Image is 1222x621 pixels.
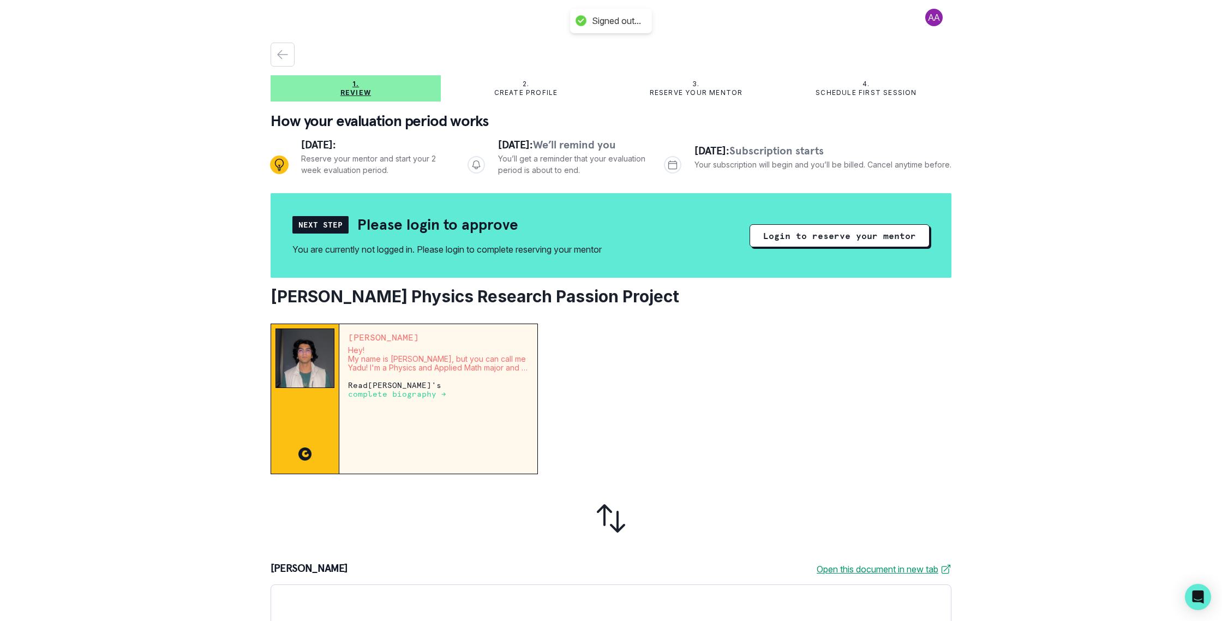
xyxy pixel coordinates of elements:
[650,88,743,97] p: Reserve your mentor
[694,144,729,158] span: [DATE]:
[498,138,533,152] span: [DATE]:
[592,15,641,27] div: Signed out...
[348,333,529,342] p: [PERSON_NAME]
[816,88,916,97] p: Schedule first session
[275,329,334,388] img: Mentor Image
[348,389,446,398] a: complete biography →
[694,159,951,170] p: Your subscription will begin and you’ll be billed. Cancel anytime before.
[271,286,951,306] h2: [PERSON_NAME] Physics Research Passion Project
[348,355,529,372] p: My name is [PERSON_NAME], but you can call me Yadu! I'm a Physics and Applied Math major and a ri...
[301,153,450,176] p: Reserve your mentor and start your 2 week evaluation period.
[523,80,529,88] p: 2.
[357,215,518,234] h2: Please login to approve
[916,9,951,26] button: profile picture
[271,136,951,193] div: Progress
[348,346,529,355] p: Hey!
[750,224,930,247] button: Login to reserve your mentor
[292,243,602,256] div: You are currently not logged in. Please login to complete reserving your mentor
[498,153,647,176] p: You’ll get a reminder that your evaluation period is about to end.
[817,563,951,576] a: Open this document in new tab
[271,110,951,132] p: How your evaluation period works
[862,80,870,88] p: 4.
[298,447,312,461] img: CC image
[348,381,529,398] p: Read [PERSON_NAME] 's
[692,80,699,88] p: 3.
[729,144,824,158] span: Subscription starts
[1185,584,1211,610] div: Open Intercom Messenger
[352,80,359,88] p: 1.
[271,563,348,576] p: [PERSON_NAME]
[533,138,616,152] span: We’ll remind you
[340,88,371,97] p: Review
[494,88,558,97] p: Create profile
[292,216,349,234] div: Next Step
[301,138,336,152] span: [DATE]:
